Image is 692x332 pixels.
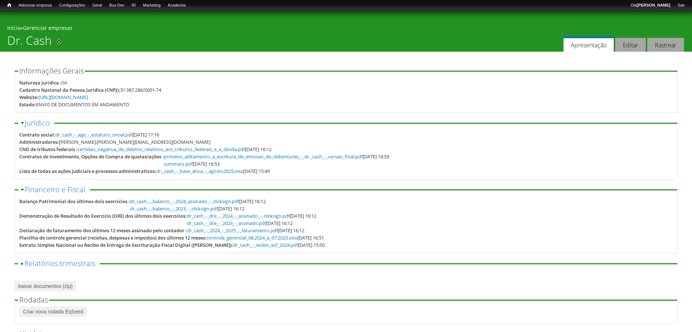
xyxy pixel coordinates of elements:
[130,198,239,205] a: dr_cash_-_balanco_-_2024_assinado_-_clicksign.pdf
[164,153,389,160] span: [DATE] 16:53
[55,131,133,138] a: dr_cash_-_age_-_estatuto_social.pdf
[19,138,59,146] div: Administradores:
[62,79,67,86] div: SA
[19,307,87,317] a: Criar nova rodada EqSeed
[674,2,688,9] a: Sair
[637,3,670,7] strong: [PERSON_NAME]
[7,3,11,8] span: Início
[78,146,272,153] span: [DATE] 16:12
[130,205,244,212] span: [DATE] 16:12
[187,213,316,219] span: [DATE] 16:12
[78,146,245,153] a: certidao_negativa_de_debitos_relativos_aos_tributos_federais_e_a_divida.pdf
[187,220,293,226] span: [DATE] 16:12
[19,86,120,94] div: Cadastro Nacional da Pessoa Jurídica (CNPJ):
[187,213,290,219] a: dr_cash_-_dre_-_2024_-_assinado_-_clicksign.pdf
[647,38,684,52] a: Rastrear
[19,241,233,249] div: Extrato Simples Nacional ou Recibo de Entrega de Escrituração Fiscal Digital ([PERSON_NAME]):
[187,227,304,234] span: [DATE] 16:12
[233,242,325,248] span: [DATE] 15:50
[19,66,84,76] span: Informações Gerais
[164,2,189,9] a: Academia
[23,24,72,31] a: Gerenciar empresas
[164,161,193,167] a: summary.pdf
[128,2,139,9] a: RI
[15,2,56,9] a: Adicionar empresa
[19,167,156,175] div: Lista de todas as ações judiciais e processos administrativos:
[130,198,266,205] span: [DATE] 16:12
[7,24,20,31] a: Início
[7,33,52,52] h1: Dr. Cash
[24,258,95,268] a: Relatórios trimestrais
[19,79,62,86] div: Natureza Jurídica :
[25,118,50,128] a: Jurídico
[4,2,15,9] a: Início
[564,36,614,52] a: Apresentação
[55,131,159,138] span: [DATE] 17:16
[19,234,206,241] div: Planilha de controle gerencial (receitas, despesas e impostos) dos últimos 12 meses:
[156,168,243,174] a: dr._cash_-_base_ativa_-_agosto2025.xlsx
[627,2,674,9] a: Olá[PERSON_NAME]
[139,2,164,9] a: Marketing
[19,198,130,205] div: Balanço Patrimonial dos últimos dois exercícios :
[19,131,55,138] div: Contrato social:
[106,2,128,9] a: Bus Dev
[206,234,324,241] span: [DATE] 16:51
[19,212,187,220] div: Demonstração de Resultado do Exercício (DRE) dos últimos dois exercícios:
[19,94,39,101] div: Website:
[56,2,89,9] a: Configurações
[19,146,78,153] div: CND de tributos federais :
[59,138,210,146] div: [PERSON_NAME];[PERSON_NAME][EMAIL_ADDRESS][DOMAIN_NAME]
[164,153,363,160] a: primeiro_aditamento_a_escritura_de_emissao_de_debentures_-_dr._cash_-_versao_final.pdf
[187,227,278,234] a: dr_cash_-_2024_-_2025_-_faturamento.pdf
[19,227,187,234] div: Declaração de faturamento dos últimos 12 meses assinado pelo contador :
[19,101,36,108] div: Estado:
[19,153,164,160] div: Contratos de Investimento, Opções de Compra de quotas/ações :
[206,234,297,241] a: controle_gerencial_08.2024_a_07.2025.xlsx
[15,281,76,291] a: baixar documentos (zip)
[19,295,48,305] span: Rodadas
[120,86,161,94] div: 31.987.286/0001-74
[130,205,218,212] a: dr_cash_-_balanco_-_2023_-_clicksign.pdf
[233,242,298,248] a: dr_cash_-_recibo_ecf_2024.pdf
[88,2,106,9] a: Geral
[164,161,220,167] span: [DATE] 16:53
[7,24,685,33] div: »
[39,94,88,100] a: [URL][DOMAIN_NAME]
[187,220,266,226] a: dr_cash_-_dre_-_2023_-_assinado.pdf
[615,38,646,52] a: Editar
[156,168,270,174] span: [DATE] 15:49
[25,185,86,194] a: Financeiro e Fiscal
[36,101,129,108] div: ENVIO DE DOCUMENTOS EM ANDAMENTO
